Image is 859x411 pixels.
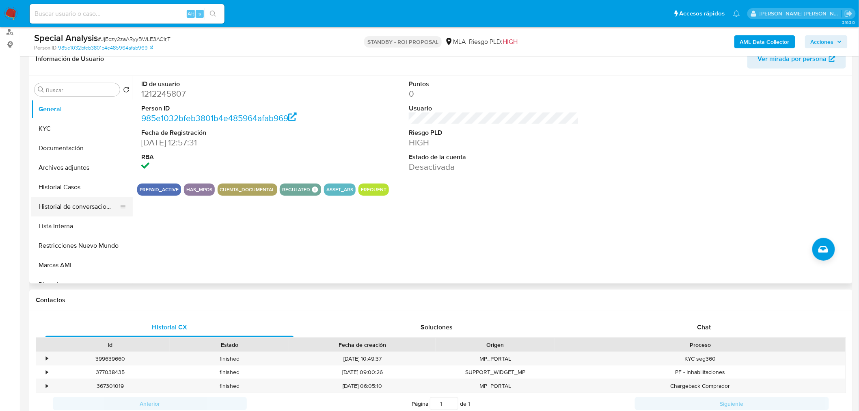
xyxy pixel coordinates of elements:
[445,37,466,46] div: MLA
[141,80,311,89] dt: ID de usuario
[31,100,133,119] button: General
[38,87,44,93] button: Buscar
[30,9,224,19] input: Buscar usuario o caso...
[152,322,187,332] span: Historial CX
[141,153,311,162] dt: RBA
[734,35,795,48] button: AML Data Collector
[46,355,48,363] div: •
[31,216,133,236] button: Lista Interna
[412,397,470,410] span: Página de
[36,296,846,304] h1: Contactos
[50,379,170,393] div: 367301019
[31,255,133,275] button: Marcas AML
[141,112,297,124] a: 985e1032bfeb3801b4e485964afab969
[733,10,740,17] a: Notificaciones
[46,368,48,376] div: •
[697,322,711,332] span: Chat
[409,128,579,137] dt: Riesgo PLD
[31,177,133,197] button: Historial Casos
[409,80,579,89] dt: Puntos
[50,352,170,366] div: 399639660
[170,379,289,393] div: finished
[141,88,311,100] dd: 1212245807
[555,379,846,393] div: Chargeback Comprador
[58,44,153,52] a: 985e1032bfeb3801b4e485964afab969
[34,44,56,52] b: Person ID
[289,366,436,379] div: [DATE] 09:00:26
[170,352,289,366] div: finished
[289,352,436,366] div: [DATE] 10:49:37
[409,153,579,162] dt: Estado de la cuenta
[441,341,549,349] div: Origen
[436,352,555,366] div: MP_PORTAL
[46,87,117,94] input: Buscar
[364,36,442,48] p: STANDBY - ROI PROPOSAL
[205,8,221,19] button: search-icon
[555,352,846,366] div: KYC seg360
[170,366,289,379] div: finished
[409,137,579,148] dd: HIGH
[468,400,470,408] span: 1
[123,87,129,95] button: Volver al orden por defecto
[36,55,104,63] h1: Información de Usuario
[555,366,846,379] div: PF - Inhabilitaciones
[56,341,164,349] div: Id
[842,19,855,26] span: 3.163.0
[758,49,827,69] span: Ver mirada por persona
[409,104,579,113] dt: Usuario
[805,35,848,48] button: Acciones
[53,397,247,410] button: Anterior
[436,366,555,379] div: SUPPORT_WIDGET_MP
[199,10,201,17] span: s
[141,104,311,113] dt: Person ID
[747,49,846,69] button: Ver mirada por persona
[760,10,842,17] p: roberto.munoz@mercadolibre.com
[175,341,283,349] div: Estado
[34,31,98,44] b: Special Analysis
[844,9,853,18] a: Salir
[409,88,579,100] dd: 0
[31,236,133,255] button: Restricciones Nuevo Mundo
[188,10,194,17] span: Alt
[31,158,133,177] button: Archivos adjuntos
[98,35,171,43] span: # JjEczy2zaARyyBWLE3AC1rjT
[740,35,790,48] b: AML Data Collector
[409,161,579,173] dd: Desactivada
[680,9,725,18] span: Accesos rápidos
[50,366,170,379] div: 377038435
[31,275,133,294] button: Direcciones
[561,341,840,349] div: Proceso
[141,128,311,137] dt: Fecha de Registración
[289,379,436,393] div: [DATE] 06:05:10
[31,197,126,216] button: Historial de conversaciones
[436,379,555,393] div: MP_PORTAL
[635,397,829,410] button: Siguiente
[46,382,48,390] div: •
[31,138,133,158] button: Documentación
[31,119,133,138] button: KYC
[421,322,453,332] span: Soluciones
[811,35,834,48] span: Acciones
[141,137,311,148] dd: [DATE] 12:57:31
[295,341,430,349] div: Fecha de creación
[503,37,518,46] span: HIGH
[469,37,518,46] span: Riesgo PLD:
